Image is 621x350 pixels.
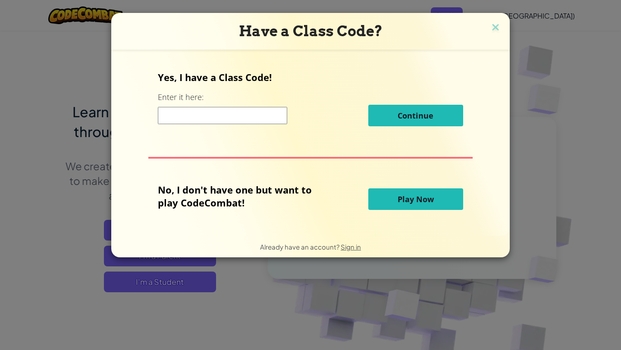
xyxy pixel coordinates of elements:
label: Enter it here: [158,92,204,103]
p: No, I don't have one but want to play CodeCombat! [158,183,325,209]
a: Sign in [341,243,361,251]
span: Play Now [398,194,434,204]
span: Continue [398,110,433,121]
span: Already have an account? [260,243,341,251]
p: Yes, I have a Class Code! [158,71,463,84]
span: Have a Class Code? [239,22,383,40]
button: Play Now [368,188,463,210]
button: Continue [368,105,463,126]
img: close icon [490,22,501,34]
